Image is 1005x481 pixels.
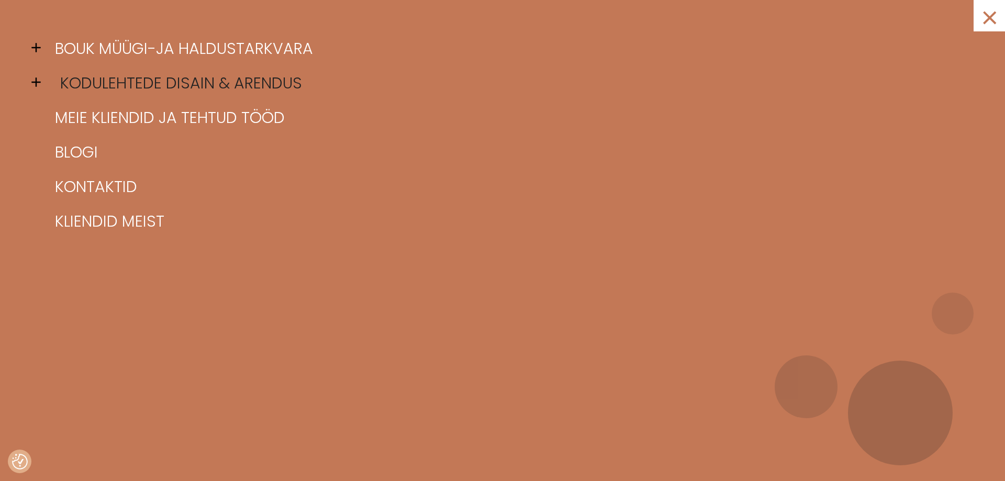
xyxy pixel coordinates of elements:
[47,100,974,135] a: Meie kliendid ja tehtud tööd
[47,31,974,66] a: BOUK müügi-ja haldustarkvara
[52,66,979,100] a: Kodulehtede disain & arendus
[47,170,974,204] a: Kontaktid
[12,454,28,469] img: Revisit consent button
[12,454,28,469] button: Nõusolekueelistused
[47,204,974,239] a: Kliendid meist
[47,135,974,170] a: Blogi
